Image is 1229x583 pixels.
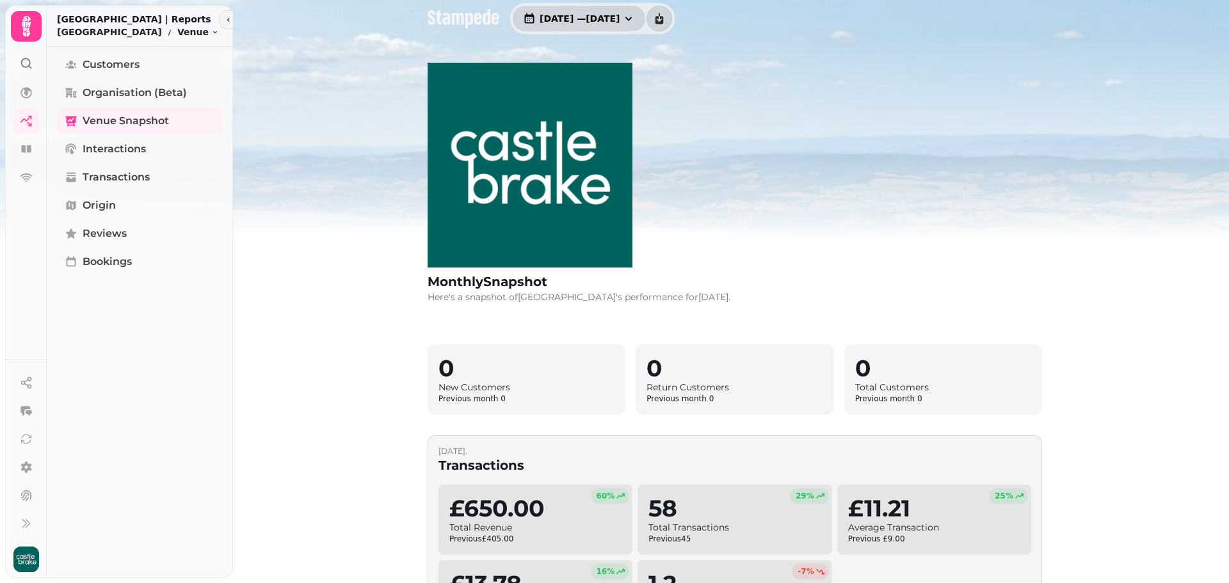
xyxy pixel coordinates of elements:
nav: Tabs [47,47,233,578]
nav: breadcrumb [57,26,219,38]
span: 16 % [597,566,615,577]
span: Venue Snapshot [83,113,169,129]
h2: 0 [647,355,823,381]
p: [DATE] . [438,446,524,456]
a: Organisation (beta) [57,80,223,106]
span: Interactions [83,141,146,157]
p: Here's a snapshot of [GEOGRAPHIC_DATA] 's performance for [DATE] . [428,291,730,303]
span: Origin [83,198,116,213]
h2: £11.21 [848,495,1020,521]
span: Reviews [83,226,127,241]
h2: Transactions [438,456,524,474]
span: 29 % [796,491,814,501]
a: Venue Snapshot [57,108,223,134]
span: Organisation (beta) [83,85,187,100]
p: Previous 45 [648,534,821,544]
a: Interactions [57,136,223,162]
h3: Total Customers [855,381,1031,394]
span: 60 % [597,491,615,501]
a: Transactions [57,164,223,190]
a: Customers [57,52,223,77]
p: Previous £405.00 [449,534,622,544]
span: 25 % [995,491,1013,501]
button: Venue [177,26,219,38]
a: Origin [57,193,223,218]
h2: £650.00 [449,495,622,521]
span: Customers [83,57,140,72]
img: User avatar [13,547,39,572]
h3: Total Revenue [449,521,622,534]
a: Bookings [57,249,223,275]
p: Previous month 0 [855,394,1031,404]
p: Previous month 0 [438,394,614,404]
span: Transactions [83,170,150,185]
span: -7 % [798,566,814,577]
a: Reviews [57,221,223,246]
button: [DATE] —[DATE] [513,6,645,31]
p: [GEOGRAPHIC_DATA] [57,26,162,38]
h2: monthly Snapshot [428,273,730,291]
img: aHR0cHM6Ly9maWxlcy5zdGFtcGVkZS5haS8yNjVjYWVkYy00OWM0LTRlZDEtYWRjYy0yYjY0OTdkOTUwMTUvbWVkaWEvMzBiM... [428,63,632,268]
h3: Return Customers [647,381,823,394]
button: download report [647,6,672,31]
span: Bookings [83,254,132,269]
p: Previous month 0 [647,394,823,404]
h3: New Customers [438,381,614,394]
h2: 58 [648,495,821,521]
h2: 0 [855,355,1031,381]
p: Previous £9.00 [848,534,1020,544]
h2: 0 [438,355,614,381]
button: User avatar [11,547,42,572]
h3: Average Transaction [848,521,1020,534]
h3: Total Transactions [648,521,821,534]
h2: [GEOGRAPHIC_DATA] | Reports [57,13,219,26]
span: [DATE] — [DATE] [540,14,620,23]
